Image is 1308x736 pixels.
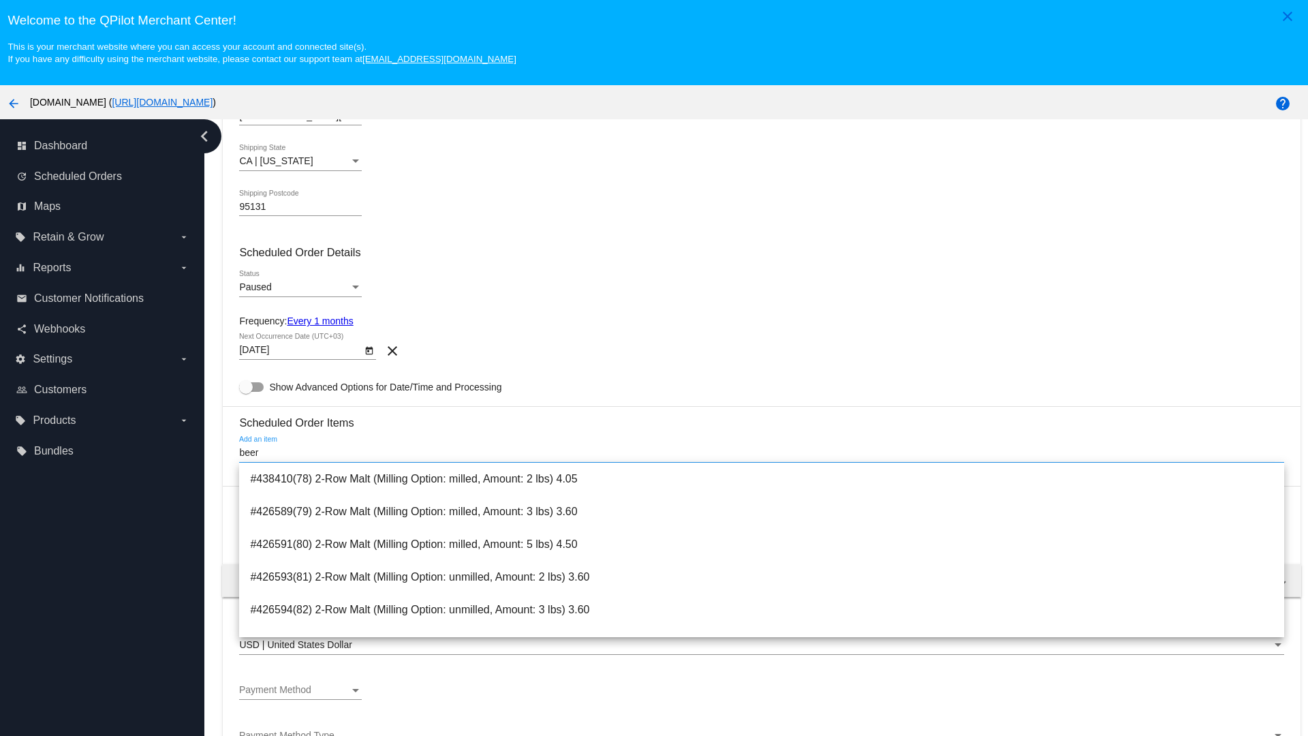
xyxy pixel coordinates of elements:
[250,561,1273,594] span: #426593(81) 2-Row Malt (Milling Option: unmilled, Amount: 2 lbs) 3.60
[16,166,189,187] a: update Scheduled Orders
[16,196,189,217] a: map Maps
[34,170,122,183] span: Scheduled Orders
[1275,95,1291,112] mat-icon: help
[250,594,1273,626] span: #426594(82) 2-Row Malt (Milling Option: unmilled, Amount: 3 lbs) 3.60
[16,324,27,335] i: share
[250,626,1273,659] span: #438411(83) 2-Row Malt (Milling Option: unmilled, Amount: 5 lbs) 4.50
[33,231,104,243] span: Retain & Grow
[239,345,362,356] input: Next Occurrence Date (UTC+03)
[16,379,189,401] a: people_outline Customers
[16,293,27,304] i: email
[34,445,74,457] span: Bundles
[239,448,1283,459] input: Add an item
[15,232,26,243] i: local_offer
[5,95,22,112] mat-icon: arrow_back
[34,200,61,213] span: Maps
[33,414,76,427] span: Products
[222,564,1301,597] mat-expansion-panel-header: Order total 0.00
[112,97,213,108] a: [URL][DOMAIN_NAME]
[16,318,189,340] a: share Webhooks
[384,343,401,359] mat-icon: clear
[7,13,1300,28] h3: Welcome to the QPilot Merchant Center!
[33,262,71,274] span: Reports
[16,446,27,457] i: local_offer
[287,316,353,326] a: Every 1 months
[269,380,501,394] span: Show Advanced Options for Date/Time and Processing
[239,282,362,293] mat-select: Status
[250,495,1273,528] span: #426589(79) 2-Row Malt (Milling Option: milled, Amount: 3 lbs) 3.60
[178,415,189,426] i: arrow_drop_down
[250,528,1273,561] span: #426591(80) 2-Row Malt (Milling Option: milled, Amount: 5 lbs) 4.50
[34,323,85,335] span: Webhooks
[239,406,1283,429] h3: Scheduled Order Items
[30,97,216,108] span: [DOMAIN_NAME] ( )
[1279,8,1296,25] mat-icon: close
[33,353,72,365] span: Settings
[15,354,26,365] i: settings
[238,575,291,587] span: Order total
[16,384,27,395] i: people_outline
[15,262,26,273] i: equalizer
[16,140,27,151] i: dashboard
[34,292,144,305] span: Customer Notifications
[15,415,26,426] i: local_offer
[239,281,271,292] span: Paused
[34,140,87,152] span: Dashboard
[16,201,27,212] i: map
[239,640,1283,651] mat-select: Currency
[178,232,189,243] i: arrow_drop_down
[239,639,352,650] span: USD | United States Dollar
[239,316,1283,326] div: Frequency:
[239,156,362,167] mat-select: Shipping State
[16,171,27,182] i: update
[239,684,311,695] span: Payment Method
[16,440,189,462] a: local_offer Bundles
[239,155,313,166] span: CA | [US_STATE]
[362,343,376,357] button: Open calendar
[239,246,1283,259] h3: Scheduled Order Details
[250,463,1273,495] span: #438410(78) 2-Row Malt (Milling Option: milled, Amount: 2 lbs) 4.05
[34,384,87,396] span: Customers
[178,262,189,273] i: arrow_drop_down
[178,354,189,365] i: arrow_drop_down
[239,685,362,696] mat-select: Payment Method
[7,42,516,64] small: This is your merchant website where you can access your account and connected site(s). If you hav...
[362,54,516,64] a: [EMAIL_ADDRESS][DOMAIN_NAME]
[239,202,362,213] input: Shipping Postcode
[16,135,189,157] a: dashboard Dashboard
[193,125,215,147] i: chevron_left
[16,288,189,309] a: email Customer Notifications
